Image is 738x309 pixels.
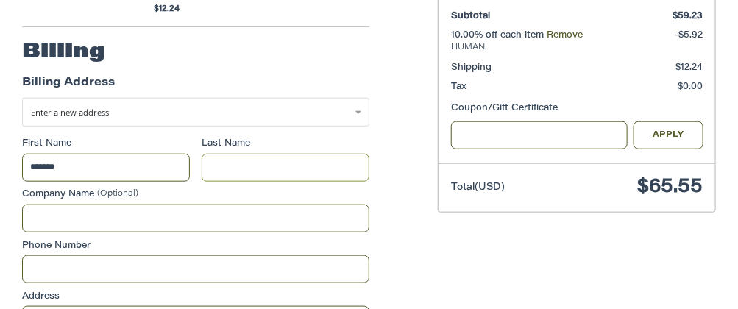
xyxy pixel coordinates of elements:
label: Company Name [22,188,370,201]
a: Remove [547,31,583,40]
h2: Billing [22,40,105,65]
button: Apply [634,121,703,150]
span: -$5.92 [675,31,703,40]
label: Phone Number [22,239,370,252]
input: Gift Certificate or Coupon Code [451,121,628,150]
span: $12.24 [147,4,179,16]
span: Enter a new address [31,107,109,118]
div: Coupon/Gift Certificate [451,102,703,115]
a: Enter or select a different address [22,98,370,127]
label: Address [22,290,370,303]
span: HUMAN [451,42,703,54]
span: Tax [451,82,466,91]
span: Total (USD) [451,183,505,192]
small: (Optional) [97,191,138,199]
label: First Name [22,137,190,150]
span: $0.00 [678,82,703,91]
span: $59.23 [673,12,703,21]
span: Shipping [451,63,492,72]
legend: Billing Address [22,74,115,98]
label: Last Name [202,137,369,150]
span: $12.24 [676,63,703,72]
span: $65.55 [638,178,703,197]
span: Subtotal [451,12,490,21]
span: 10.00% off each item [451,31,547,40]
